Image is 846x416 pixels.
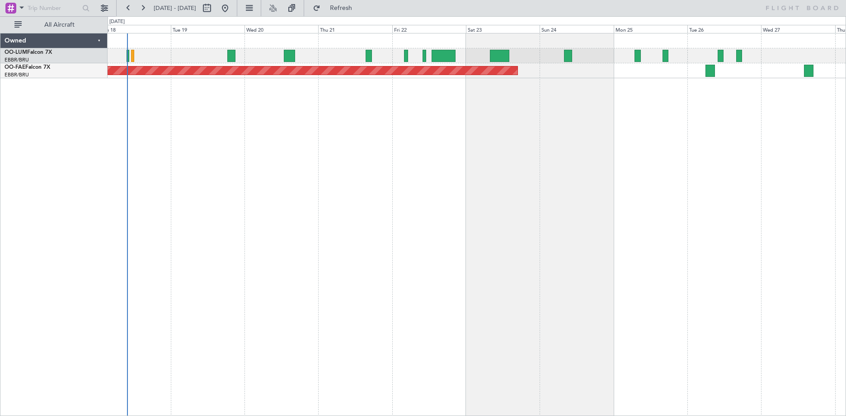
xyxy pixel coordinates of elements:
[761,25,835,33] div: Wed 27
[23,22,95,28] span: All Aircraft
[5,50,27,55] span: OO-LUM
[5,65,50,70] a: OO-FAEFalcon 7X
[109,18,125,26] div: [DATE]
[5,65,25,70] span: OO-FAE
[171,25,244,33] div: Tue 19
[614,25,687,33] div: Mon 25
[5,50,52,55] a: OO-LUMFalcon 7X
[5,57,29,63] a: EBBR/BRU
[318,25,392,33] div: Thu 21
[10,18,98,32] button: All Aircraft
[322,5,360,11] span: Refresh
[466,25,540,33] div: Sat 23
[154,4,196,12] span: [DATE] - [DATE]
[244,25,318,33] div: Wed 20
[28,1,80,15] input: Trip Number
[392,25,466,33] div: Fri 22
[540,25,613,33] div: Sun 24
[309,1,363,15] button: Refresh
[97,25,170,33] div: Mon 18
[687,25,761,33] div: Tue 26
[5,71,29,78] a: EBBR/BRU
